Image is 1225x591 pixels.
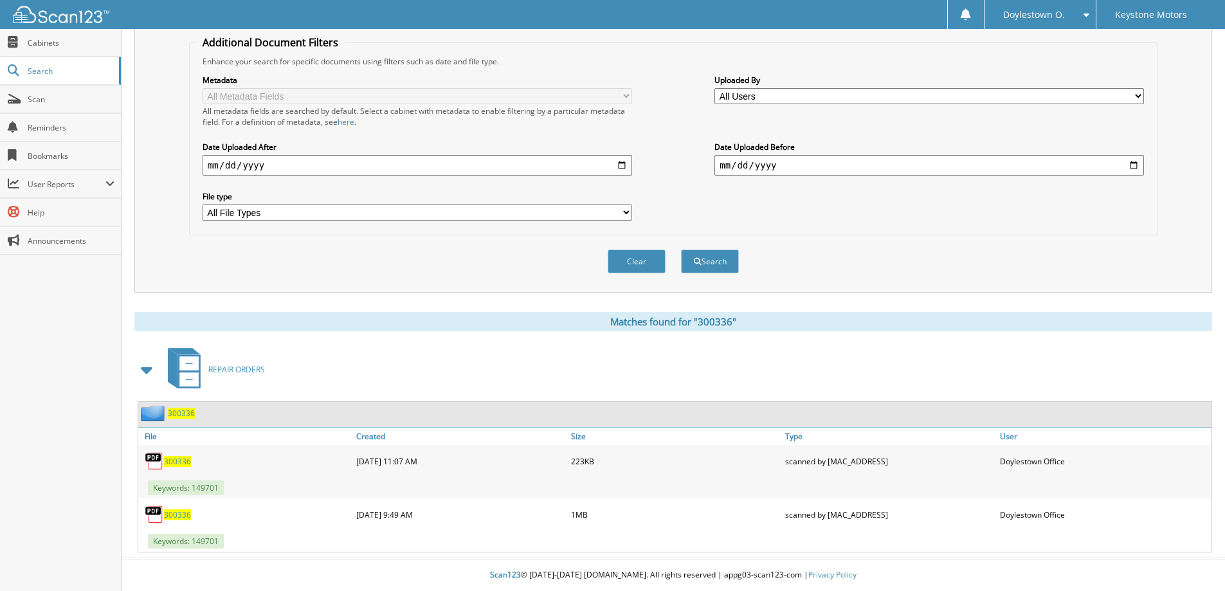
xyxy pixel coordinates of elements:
span: Keywords: 149701 [148,534,224,549]
input: end [714,155,1144,176]
a: File [138,428,353,445]
label: Metadata [203,75,632,86]
input: start [203,155,632,176]
span: User Reports [28,179,105,190]
a: Created [353,428,568,445]
span: Cabinets [28,37,114,48]
a: Size [568,428,783,445]
div: scanned by [MAC_ADDRESS] [782,502,997,527]
div: [DATE] 11:07 AM [353,448,568,474]
a: User [997,428,1211,445]
div: Doylestown Office [997,502,1211,527]
a: here [338,116,354,127]
label: Date Uploaded Before [714,141,1144,152]
span: Scan123 [490,569,521,580]
div: 223KB [568,448,783,474]
div: Doylestown Office [997,448,1211,474]
span: Announcements [28,235,114,246]
a: Privacy Policy [808,569,857,580]
div: scanned by [MAC_ADDRESS] [782,448,997,474]
a: REPAIR ORDERS [160,344,265,395]
span: Bookmarks [28,150,114,161]
label: Uploaded By [714,75,1144,86]
div: [DATE] 9:49 AM [353,502,568,527]
img: scan123-logo-white.svg [13,6,109,23]
a: 300336 [164,456,191,467]
div: All metadata fields are searched by default. Select a cabinet with metadata to enable filtering b... [203,105,632,127]
span: Scan [28,94,114,105]
span: Keystone Motors [1115,11,1187,19]
span: Keywords: 149701 [148,480,224,495]
a: Type [782,428,997,445]
button: Clear [608,250,666,273]
div: © [DATE]-[DATE] [DOMAIN_NAME]. All rights reserved | appg03-scan123-com | [122,559,1225,591]
div: Matches found for "300336" [134,312,1212,331]
span: Reminders [28,122,114,133]
img: PDF.png [145,505,164,524]
a: 300336 [164,509,191,520]
img: folder2.png [141,405,168,421]
span: Help [28,207,114,218]
span: Doylestown O. [1003,11,1065,19]
span: Search [28,66,113,77]
label: Date Uploaded After [203,141,632,152]
div: 1MB [568,502,783,527]
label: File type [203,191,632,202]
img: PDF.png [145,451,164,471]
div: Enhance your search for specific documents using filters such as date and file type. [196,56,1150,67]
legend: Additional Document Filters [196,35,345,50]
span: REPAIR ORDERS [208,364,265,375]
button: Search [681,250,739,273]
a: 300336 [168,408,195,419]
